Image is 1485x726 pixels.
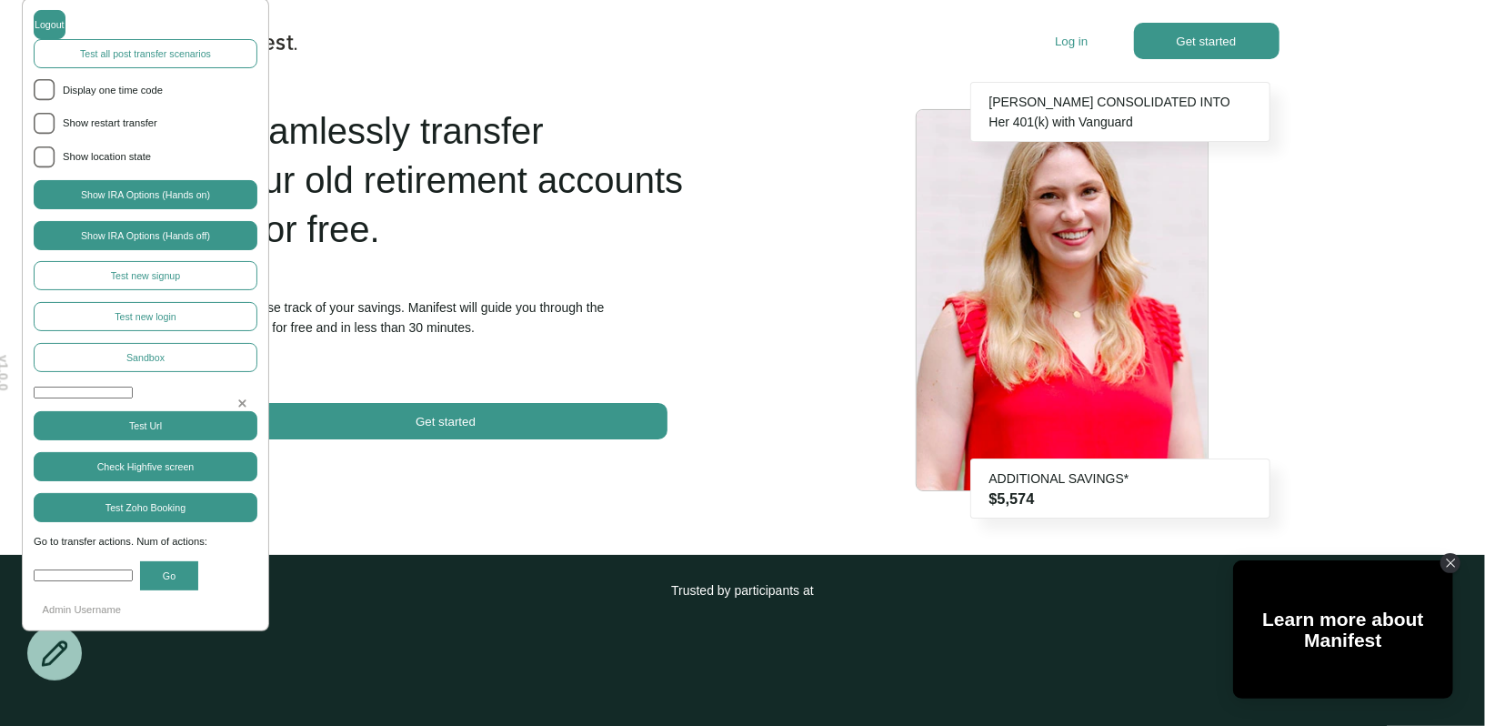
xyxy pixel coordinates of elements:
[34,452,257,481] button: Check Highfive screen
[34,343,257,372] button: Sandbox
[34,493,257,522] button: Test Zoho Booking
[63,83,257,99] span: Display one time code
[1233,560,1453,699] div: Open Tolstoy
[34,261,257,290] button: Test new signup
[34,411,257,440] button: Test Url
[1233,560,1453,699] div: Tolstoy bubble widget
[1233,609,1453,650] div: Learn more about Manifest
[989,112,1251,132] div: Her 401(k) with Vanguard
[63,116,257,132] span: Show restart transfer
[34,302,257,331] button: Test new login
[34,180,257,209] button: Show IRA Options (Hands on)
[140,561,198,590] button: Go
[34,10,65,39] button: Logout
[225,297,691,338] p: Don’t lose track of your savings. Manifest will guide you through the process for free and in les...
[34,79,257,101] li: Display one time code
[989,92,1251,112] div: [PERSON_NAME] CONSOLIDATED INTO
[225,403,667,439] button: Get started
[989,489,1251,509] h3: $5,574
[989,469,1251,489] div: ADDITIONAL SAVINGS*
[34,146,257,168] li: Show location state
[1055,35,1088,48] button: Log in
[34,602,257,619] p: Admin Username
[1440,553,1460,573] div: Close Tolstoy widget
[1233,560,1453,699] div: Open Tolstoy widget
[63,149,257,166] span: Show location state
[917,110,1208,499] img: Meredith
[34,39,257,68] button: Test all post transfer scenarios
[1134,23,1279,59] button: Get started
[34,221,257,250] button: Show IRA Options (Hands off)
[34,534,257,550] span: Go to transfer actions. Num of actions:
[225,106,691,254] h1: Seamlessly transfer your old retirement accounts – for free.
[34,113,257,135] li: Show restart transfer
